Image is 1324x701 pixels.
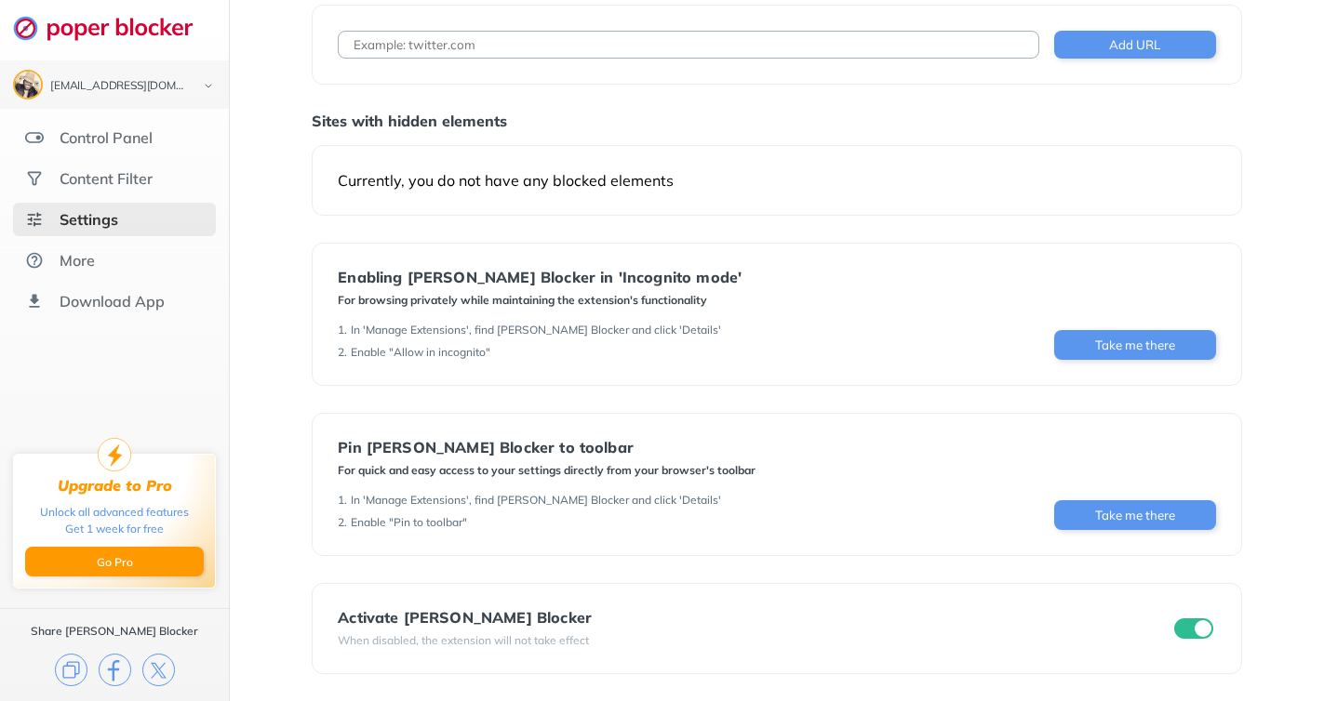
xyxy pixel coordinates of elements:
img: download-app.svg [25,292,44,311]
div: Enable "Pin to toolbar" [351,515,467,530]
div: 1 . [338,493,347,508]
img: upgrade-to-pro.svg [98,438,131,471]
button: Add URL [1054,31,1216,59]
img: copy.svg [55,654,87,686]
div: Get 1 week for free [65,521,164,537]
img: features.svg [25,128,44,147]
div: In 'Manage Extensions', find [PERSON_NAME] Blocker and click 'Details' [351,323,721,337]
div: Content Filter [60,169,153,188]
div: For quick and easy access to your settings directly from your browser's toolbar [338,463,756,478]
button: Go Pro [25,547,204,576]
div: In 'Manage Extensions', find [PERSON_NAME] Blocker and click 'Details' [351,493,721,508]
div: 2 . [338,515,347,530]
div: Pin [PERSON_NAME] Blocker to toolbar [338,439,756,456]
div: Currently, you do not have any blocked elements [338,171,1216,190]
img: facebook.svg [99,654,131,686]
img: settings-selected.svg [25,210,44,229]
button: Take me there [1054,500,1216,530]
div: Enable "Allow in incognito" [351,345,490,360]
div: 2 . [338,345,347,360]
img: x.svg [142,654,175,686]
div: More [60,251,95,270]
div: Sites with hidden elements [312,112,1242,130]
div: Share [PERSON_NAME] Blocker [31,624,198,639]
img: about.svg [25,251,44,270]
div: Enabling [PERSON_NAME] Blocker in 'Incognito mode' [338,269,742,285]
img: logo-webpage.svg [13,15,213,41]
div: Activate [PERSON_NAME] Blocker [338,609,592,626]
div: gregthaengineer@gmail.com [50,80,188,93]
div: Upgrade to Pro [58,477,172,495]
img: social.svg [25,169,44,188]
img: chevron-bottom-black.svg [197,76,220,96]
div: Settings [60,210,118,229]
input: Example: twitter.com [338,31,1039,59]
div: For browsing privately while maintaining the extension's functionality [338,293,742,308]
div: Download App [60,292,165,311]
div: Unlock all advanced features [40,504,189,521]
button: Take me there [1054,330,1216,360]
div: 1 . [338,323,347,337]
img: ACg8ocLkl_d5HgpAXCgNdgGZV6dOzXfPFnOa5V5inGGAgi5IrQOUhVo1=s96-c [15,72,41,98]
div: Control Panel [60,128,153,147]
div: When disabled, the extension will not take effect [338,633,592,648]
